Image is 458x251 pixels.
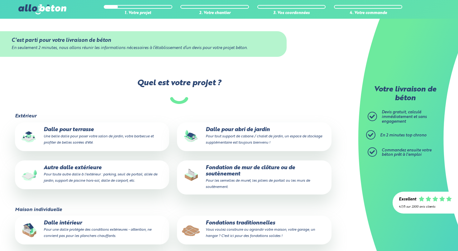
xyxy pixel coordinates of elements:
[399,205,452,209] div: 4.7/5 sur 2300 avis clients
[380,133,427,137] span: En 2 minutes top chrono
[206,135,322,145] small: Pour tout support de cabane / chalet de jardin, un espace de stockage supplémentaire est toujours...
[181,127,201,147] img: final_use.values.garden_shed
[206,228,315,238] small: Vous voulez construire ou agrandir votre maison, votre garage, un hangar ? C'est ici pour des fon...
[19,220,165,239] p: Dalle intérieur
[19,127,165,146] p: Dalle pour terrasse
[181,127,327,146] p: Dalle pour abri de jardin
[12,37,275,43] div: C'est parti pour votre livraison de béton
[369,86,441,103] p: Votre livraison de béton
[44,135,154,145] small: Une belle dalle pour poser votre salon de jardin, votre barbecue et profiter de belles soirées d'...
[44,228,151,238] small: Pour une dalle protégée des conditions extérieures - attention, ne convient pas pour les plancher...
[44,173,157,183] small: Pour toute autre dalle à l'extérieur : parking, seuil de portail, allée de jardin, support de pis...
[19,165,39,185] img: final_use.values.outside_slab
[18,4,66,14] img: allobéton
[180,11,249,16] div: 2. Votre chantier
[206,179,310,189] small: Pour les semelles de muret, les piliers de portail ou les murs de soutènement.
[19,127,39,147] img: final_use.values.terrace
[403,227,451,244] iframe: Help widget launcher
[382,148,432,157] span: Commandez ensuite votre béton prêt à l'emploi
[181,165,327,190] p: Fondation de mur de clôture ou de soutènement
[14,79,344,104] label: Quel est votre projet ?
[399,197,416,202] div: Excellent
[12,46,275,51] div: En seulement 2 minutes, nous allons réunir les informations nécessaires à l’établissement d’un de...
[181,220,327,239] p: Fondations traditionnelles
[257,11,326,16] div: 3. Vos coordonnées
[15,207,62,213] legend: Maison individuelle
[181,220,201,240] img: final_use.values.traditional_fundations
[382,110,427,123] span: Devis gratuit, calculé immédiatement et sans engagement
[334,11,403,16] div: 4. Votre commande
[104,11,172,16] div: 1. Votre projet
[19,165,165,184] p: Autre dalle extérieure
[15,113,36,119] legend: Extérieur
[19,220,39,240] img: final_use.values.inside_slab
[181,165,201,185] img: final_use.values.closing_wall_fundation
